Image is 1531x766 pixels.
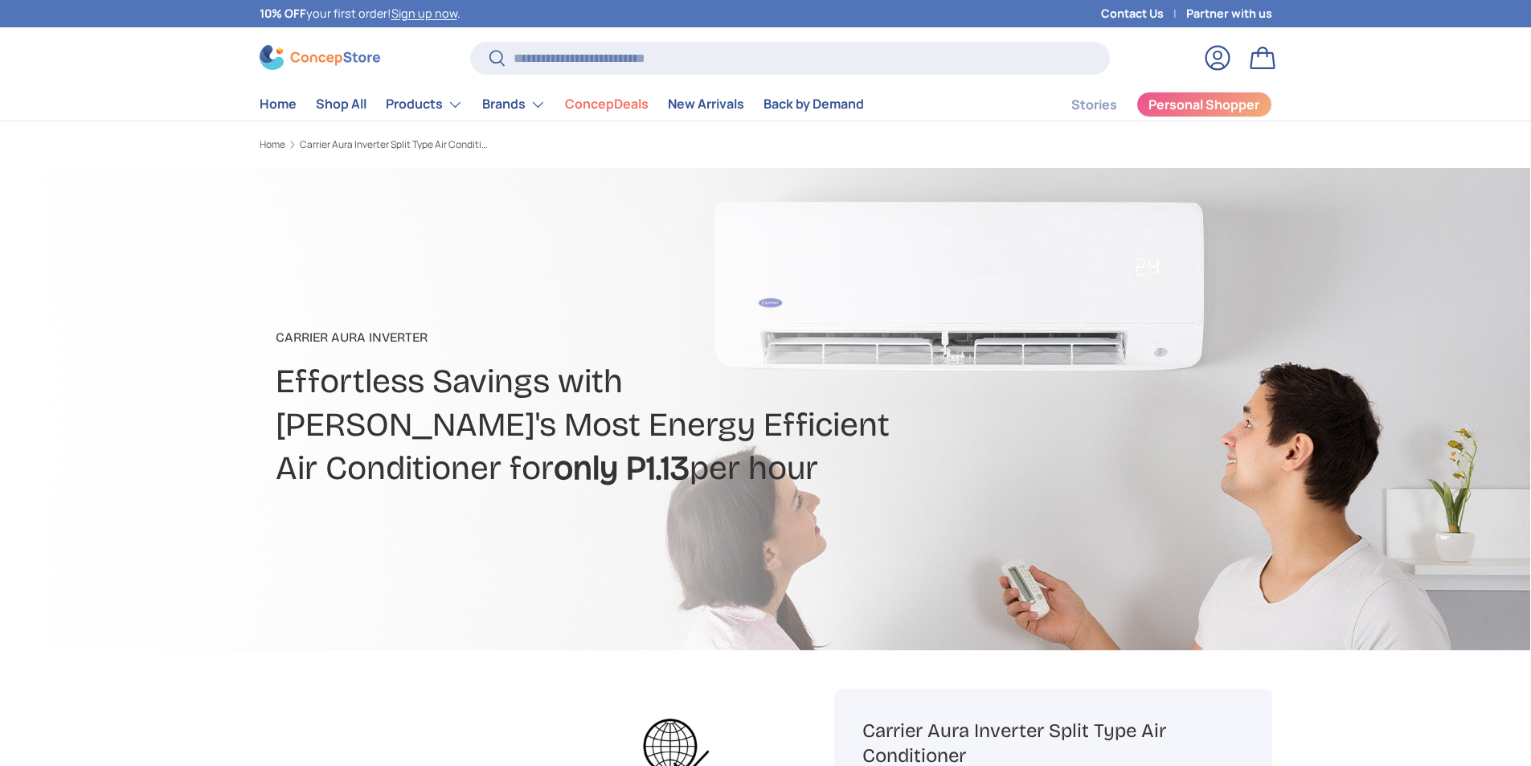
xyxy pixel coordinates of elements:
[260,45,380,70] img: ConcepStore
[386,88,463,121] a: Products
[1101,5,1186,23] a: Contact Us
[276,360,893,490] h2: Effortless Savings with [PERSON_NAME]'s Most Energy Efficient Air Conditioner for per hour
[300,140,493,150] a: Carrier Aura Inverter Split Type Air Conditioner
[260,137,796,152] nav: Breadcrumbs
[1148,98,1259,111] span: Personal Shopper
[763,88,864,120] a: Back by Demand
[316,88,366,120] a: Shop All
[391,6,457,21] a: Sign up now
[260,6,306,21] strong: 10% OFF
[482,88,546,121] a: Brands
[1186,5,1272,23] a: Partner with us
[1136,92,1272,117] a: Personal Shopper
[260,5,461,23] p: your first order! .
[554,448,690,488] strong: only P1.13
[260,88,864,121] nav: Primary
[260,88,297,120] a: Home
[1033,88,1272,121] nav: Secondary
[565,88,649,120] a: ConcepDeals
[473,88,555,121] summary: Brands
[260,140,285,150] a: Home
[668,88,744,120] a: New Arrivals
[276,328,893,347] p: CARRIER AURA INVERTER
[1071,89,1117,121] a: Stories
[376,88,473,121] summary: Products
